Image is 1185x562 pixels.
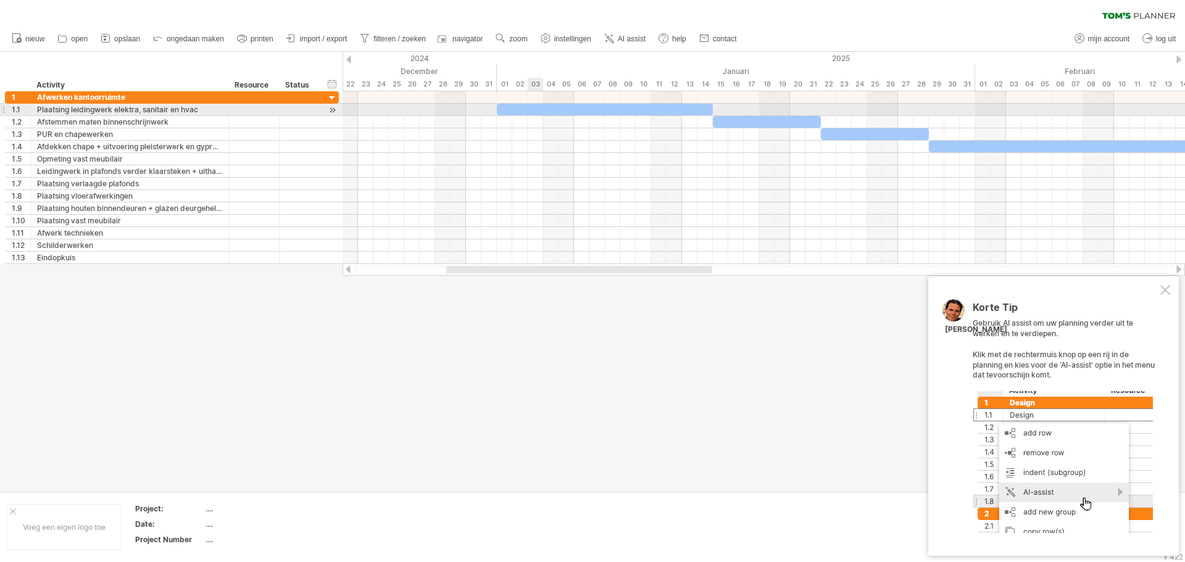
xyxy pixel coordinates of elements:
div: 1.13 [12,252,30,263]
div: zondag, 9 Februari 2025 [1099,78,1114,91]
span: contact [713,35,737,43]
div: dinsdag, 28 Januari 2025 [913,78,929,91]
div: Project: [135,503,203,514]
div: woensdag, 1 Januari 2025 [497,78,512,91]
span: open [71,35,88,43]
span: AI assist [618,35,646,43]
div: zondag, 5 Januari 2025 [559,78,574,91]
div: 1.2 [12,116,30,128]
span: mijn account [1088,35,1129,43]
span: ongedaan maken [167,35,224,43]
div: donderdag, 2 Januari 2025 [512,78,528,91]
span: opslaan [114,35,140,43]
div: maandag, 27 Januari 2025 [898,78,913,91]
div: woensdag, 15 Januari 2025 [713,78,728,91]
div: 1 [12,91,30,103]
div: 1.3 [12,128,30,140]
div: dinsdag, 4 Februari 2025 [1021,78,1037,91]
div: Afstemmen maten binnenschrijnwerk [37,116,222,128]
div: donderdag, 13 Februari 2025 [1160,78,1176,91]
div: woensdag, 29 Januari 2025 [929,78,944,91]
div: 1.1 [12,104,30,115]
a: filteren / zoeken [357,31,430,47]
div: zaterdag, 8 Februari 2025 [1083,78,1099,91]
a: instellingen [538,31,595,47]
a: navigator [436,31,486,47]
div: donderdag, 23 Januari 2025 [836,78,852,91]
a: help [655,31,690,47]
div: zondag, 19 Januari 2025 [775,78,790,91]
div: scroll naar activiteit [326,104,338,117]
div: 1.11 [12,227,30,239]
div: vrijdag, 17 Januari 2025 [744,78,759,91]
div: maandag, 30 December 2024 [466,78,481,91]
div: donderdag, 26 December 2024 [404,78,420,91]
div: vrijdag, 31 Januari 2025 [960,78,975,91]
div: .... [206,503,309,514]
div: Resource [235,79,272,91]
div: maandag, 13 Januari 2025 [682,78,697,91]
div: dinsdag, 11 Februari 2025 [1129,78,1145,91]
a: printen [234,31,277,47]
div: vrijdag, 7 Februari 2025 [1068,78,1083,91]
span: import / export [300,35,347,43]
div: Status [285,79,312,91]
div: woensdag, 8 Januari 2025 [605,78,620,91]
div: zaterdag, 4 Januari 2025 [543,78,559,91]
div: Plaatsing houten binnendeuren + glazen deurgehelen [37,202,222,214]
div: maandag, 23 December 2024 [358,78,373,91]
div: Opmeting vast meubilair [37,153,222,165]
div: Afdekken chape + uitvoering pleisterwerk en gyprocwanden [37,141,222,152]
div: donderdag, 6 Februari 2025 [1052,78,1068,91]
div: zaterdag, 28 December 2024 [435,78,451,91]
div: vrijdag, 24 Januari 2025 [852,78,867,91]
div: zondag, 29 December 2024 [451,78,466,91]
span: log uit [1156,35,1176,43]
div: Schilderwerken [37,239,222,251]
a: log uit [1139,31,1179,47]
div: woensdag, 22 Januari 2025 [821,78,836,91]
div: Project Number [135,534,203,545]
div: dinsdag, 24 December 2024 [373,78,389,91]
div: donderdag, 30 Januari 2025 [944,78,960,91]
div: 1.6 [12,165,30,177]
a: open [54,31,91,47]
div: Korte Tip [973,302,1158,319]
div: donderdag, 9 Januari 2025 [620,78,636,91]
a: opslaan [98,31,144,47]
div: 1.9 [12,202,30,214]
div: [PERSON_NAME] [945,324,1007,335]
div: zaterdag, 11 Januari 2025 [651,78,667,91]
div: zondag, 22 December 2024 [343,78,358,91]
div: donderdag, 16 Januari 2025 [728,78,744,91]
div: dinsdag, 21 Januari 2025 [805,78,821,91]
div: Plaatsing verlaagde plafonds [37,178,222,189]
a: import / export [283,31,351,47]
div: maandag, 10 Februari 2025 [1114,78,1129,91]
div: PUR en chapewerken [37,128,222,140]
div: .... [206,534,309,545]
div: Activity [36,79,222,91]
div: Afwerk technieken [37,227,222,239]
div: 1.8 [12,190,30,202]
span: nieuw [25,35,44,43]
div: vrijdag, 10 Januari 2025 [636,78,651,91]
div: Date: [135,519,203,529]
div: zondag, 12 Januari 2025 [667,78,682,91]
a: mijn account [1071,31,1133,47]
div: zondag, 2 Februari 2025 [991,78,1006,91]
div: Leidingwerk in plafonds verder klaarsteken + uithalen leidingwerk in gyprocwanden [37,165,222,177]
a: nieuw [9,31,48,47]
span: printen [251,35,273,43]
div: zaterdag, 1 Februari 2025 [975,78,991,91]
div: maandag, 3 Februari 2025 [1006,78,1021,91]
div: maandag, 20 Januari 2025 [790,78,805,91]
div: vrijdag, 3 Januari 2025 [528,78,543,91]
div: 1.4 [12,141,30,152]
div: 1.7 [12,178,30,189]
div: Plaatsing vloerafwerkingen [37,190,222,202]
div: Eindopkuis [37,252,222,263]
div: Gebruik AI assist om uw planning verder uit te werken en te verdiepen. Klik met de rechtermuis kn... [973,302,1158,533]
a: ongedaan maken [150,31,228,47]
div: maandag, 6 Januari 2025 [574,78,589,91]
